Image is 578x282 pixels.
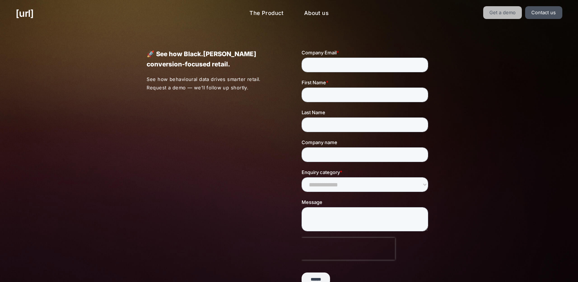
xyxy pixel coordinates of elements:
[16,6,34,20] a: [URL]
[147,75,276,92] p: See how behavioural data drives smarter retail. Request a demo — we’ll follow up shortly.
[525,6,562,19] a: Contact us
[244,6,290,20] a: The Product
[483,6,522,19] a: Get a demo
[298,6,334,20] a: About us
[147,49,276,69] p: 🚀 See how Black.[PERSON_NAME] conversion-focused retail.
